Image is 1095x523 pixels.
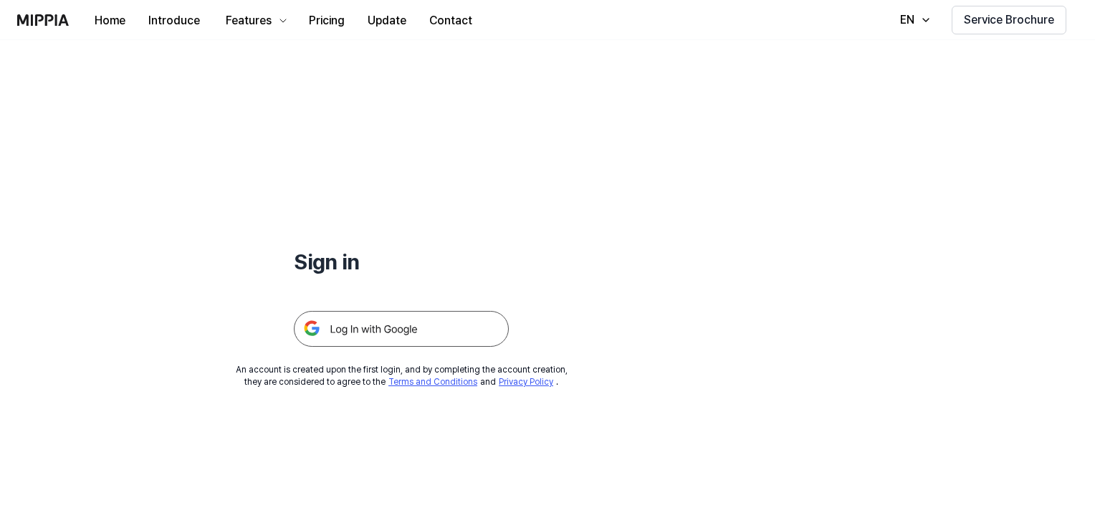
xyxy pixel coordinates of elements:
img: logo [17,14,69,26]
button: Service Brochure [952,6,1066,34]
button: Update [356,6,418,35]
button: Introduce [137,6,211,35]
button: Home [83,6,137,35]
div: An account is created upon the first login, and by completing the account creation, they are cons... [236,364,568,388]
div: Features [223,12,274,29]
button: Pricing [297,6,356,35]
button: Contact [418,6,484,35]
button: EN [886,6,940,34]
button: Features [211,6,297,35]
img: 구글 로그인 버튼 [294,311,509,347]
div: EN [897,11,917,29]
a: Terms and Conditions [388,377,477,387]
a: Privacy Policy [499,377,553,387]
a: Update [356,1,418,40]
h1: Sign in [294,246,509,277]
